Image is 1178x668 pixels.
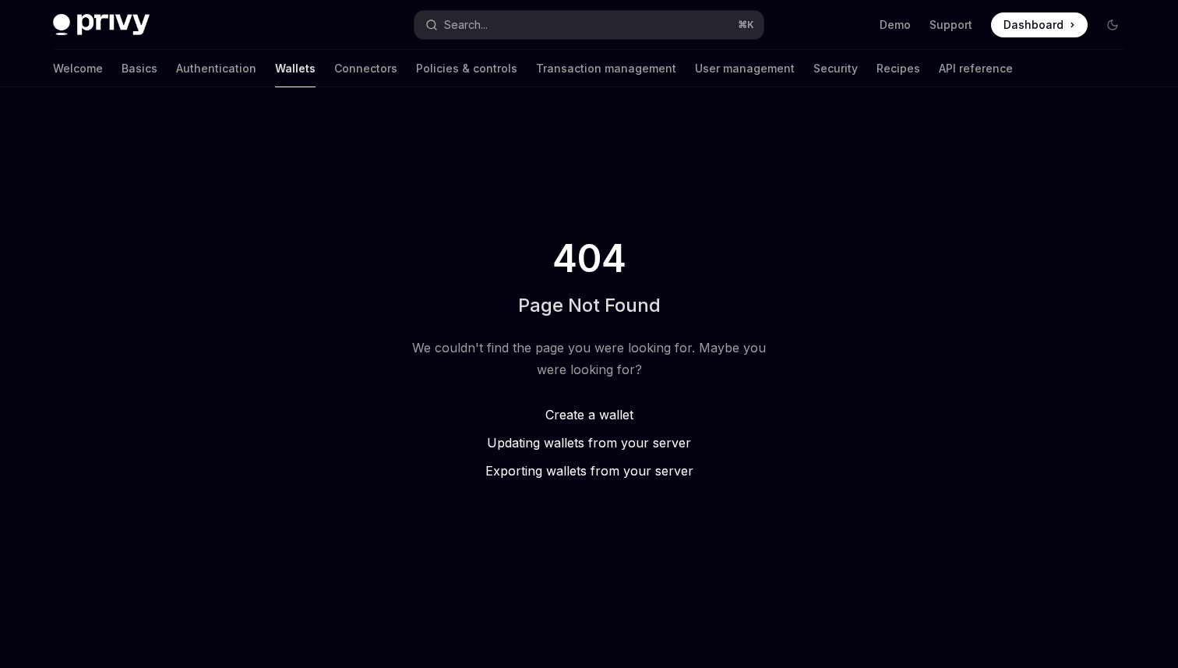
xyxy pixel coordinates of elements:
div: We couldn't find the page you were looking for. Maybe you were looking for? [405,337,773,380]
a: Policies & controls [416,50,517,87]
span: Dashboard [1003,17,1063,33]
a: Welcome [53,50,103,87]
div: Search... [444,16,488,34]
a: API reference [939,50,1013,87]
button: Toggle dark mode [1100,12,1125,37]
a: Demo [880,17,911,33]
a: Connectors [334,50,397,87]
a: Basics [122,50,157,87]
span: Create a wallet [545,407,633,422]
a: Exporting wallets from your server [405,461,773,480]
span: Exporting wallets from your server [485,463,693,479]
a: Create a wallet [405,405,773,424]
span: 404 [549,237,630,281]
a: Updating wallets from your server [405,433,773,452]
a: Wallets [275,50,316,87]
span: ⌘ K [738,19,754,31]
button: Search...⌘K [414,11,764,39]
a: Dashboard [991,12,1088,37]
a: Transaction management [536,50,676,87]
h1: Page Not Found [518,293,661,318]
a: Recipes [876,50,920,87]
a: Support [929,17,972,33]
span: Updating wallets from your server [487,435,691,451]
a: Security [813,50,858,87]
a: User management [695,50,795,87]
a: Authentication [176,50,256,87]
img: dark logo [53,14,150,36]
